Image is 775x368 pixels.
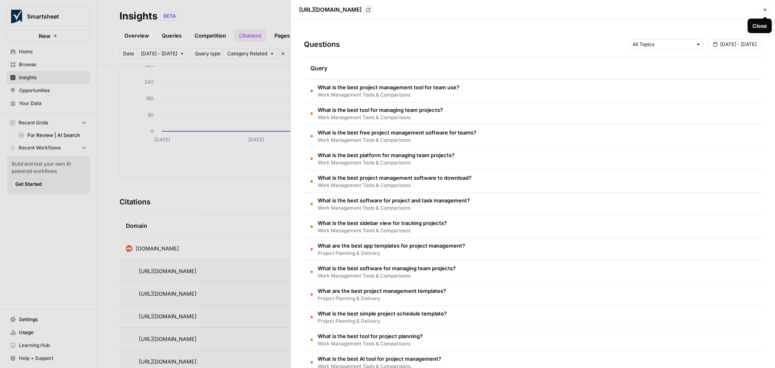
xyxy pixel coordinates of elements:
p: [URL][DOMAIN_NAME] [299,6,362,14]
span: Work Management Tools & Comparisons [318,159,455,166]
span: What is the best tool for project planning? [318,332,423,340]
span: What are the best project management templates? [318,287,446,295]
span: What is the best tool for managing team projects? [318,106,443,114]
span: What is the best AI tool for project management? [318,355,441,363]
div: Query [310,57,756,79]
span: What are the best app templates for project management? [318,242,465,250]
span: Work Management Tools & Comparisons [318,182,471,189]
span: What is the best free project management software for teams? [318,128,476,137]
a: Go to page https://www.reddit.com/r/projectmanagement/comments/1b0lfvi/what_is_the_best_free_proj... [363,5,373,15]
span: What is the best platform for managing team projects? [318,151,455,159]
input: All Topics [633,40,692,48]
span: Project Planning & Delivery [318,250,465,257]
h3: Questions [304,39,340,50]
span: What is the best software for managing team projects? [318,264,456,272]
span: Project Planning & Delivery [318,318,447,325]
span: Work Management Tools & Comparisons [318,91,459,99]
span: Work Management Tools & Comparisons [318,340,423,347]
span: [DATE] - [DATE] [720,41,756,48]
span: What is the best sidebar view for tracking projects? [318,219,447,227]
span: What is the best project management tool for team use? [318,83,459,91]
span: What is the best software for project and task management? [318,196,470,204]
span: Work Management Tools & Comparisons [318,114,443,121]
span: Work Management Tools & Comparisons [318,204,470,212]
span: Work Management Tools & Comparisons [318,227,447,234]
span: What is the best simple project schedule template? [318,309,447,318]
span: Work Management Tools & Comparisons [318,272,456,280]
span: Project Planning & Delivery [318,295,446,302]
span: Work Management Tools & Comparisons [318,137,476,144]
span: What is the best project management software to download? [318,174,471,182]
button: [DATE] - [DATE] [707,39,762,50]
div: Close [752,22,767,30]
